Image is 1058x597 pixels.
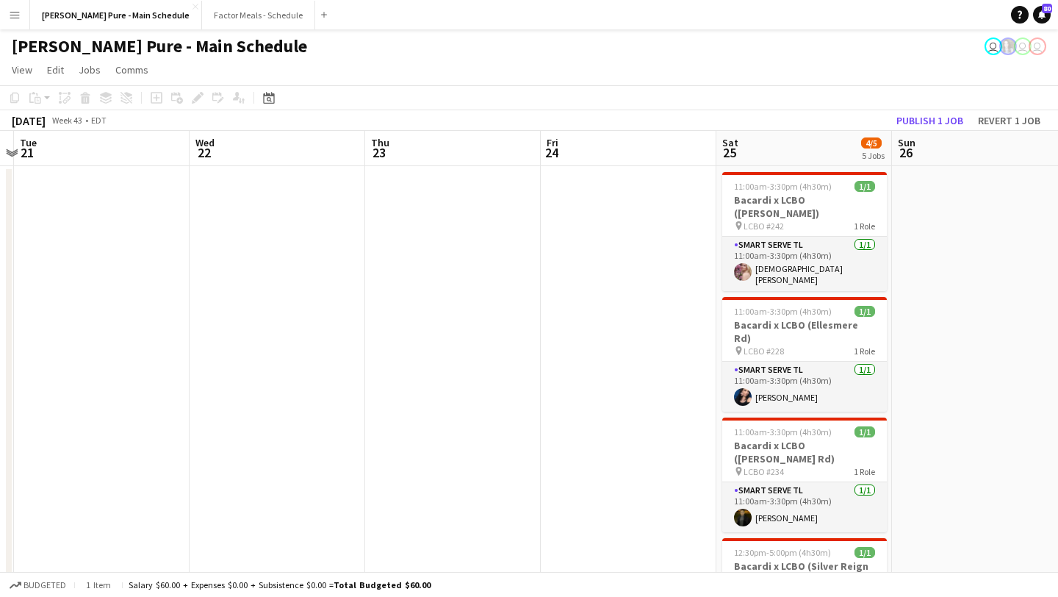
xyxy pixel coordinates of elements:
app-card-role: Smart Serve TL1/111:00am-3:30pm (4h30m)[DEMOGRAPHIC_DATA][PERSON_NAME] [722,237,887,291]
span: 1 Role [854,221,875,232]
span: 1/1 [854,426,875,437]
span: 4/5 [861,137,882,149]
span: 1 item [81,579,116,590]
span: 23 [369,144,389,161]
app-user-avatar: Tifany Scifo [1014,37,1032,55]
button: Factor Meals - Schedule [202,1,315,29]
app-user-avatar: Tifany Scifo [1029,37,1046,55]
span: 12:30pm-5:00pm (4h30m) [734,547,831,558]
a: Edit [41,60,70,79]
a: Comms [109,60,154,79]
a: Jobs [73,60,107,79]
span: Wed [195,136,215,149]
span: 1/1 [854,181,875,192]
app-card-role: Smart Serve TL1/111:00am-3:30pm (4h30m)[PERSON_NAME] [722,362,887,412]
a: 80 [1033,6,1051,24]
span: LCBO #228 [744,346,784,357]
span: 26 [896,144,915,161]
span: 1/1 [854,306,875,317]
button: Revert 1 job [972,111,1046,130]
app-job-card: 11:00am-3:30pm (4h30m)1/1Bacardi x LCBO (Ellesmere Rd) LCBO #2281 RoleSmart Serve TL1/111:00am-3:... [722,297,887,412]
h3: Bacardi x LCBO ([PERSON_NAME]) [722,193,887,220]
div: Salary $60.00 + Expenses $0.00 + Subsistence $0.00 = [129,579,431,590]
span: Edit [47,63,64,76]
a: View [6,60,38,79]
span: Sun [898,136,915,149]
button: Budgeted [7,577,68,593]
span: LCBO #242 [744,221,784,232]
h3: Bacardi x LCBO (Ellesmere Rd) [722,318,887,345]
span: 24 [544,144,558,161]
span: Total Budgeted $60.00 [334,579,431,590]
h1: [PERSON_NAME] Pure - Main Schedule [12,35,307,57]
div: 5 Jobs [862,150,885,161]
span: Comms [115,63,148,76]
app-user-avatar: Ashleigh Rains [999,37,1017,55]
span: 11:00am-3:30pm (4h30m) [734,426,832,437]
app-job-card: 11:00am-3:30pm (4h30m)1/1Bacardi x LCBO ([PERSON_NAME]) LCBO #2421 RoleSmart Serve TL1/111:00am-3... [722,172,887,291]
span: 1 Role [854,346,875,357]
div: EDT [91,115,107,126]
span: 25 [720,144,738,161]
app-user-avatar: Leticia Fayzano [985,37,1002,55]
span: Budgeted [24,580,66,590]
span: 21 [18,144,37,161]
span: 1 Role [854,466,875,477]
span: LCBO #234 [744,466,784,477]
app-job-card: 11:00am-3:30pm (4h30m)1/1Bacardi x LCBO ([PERSON_NAME] Rd) LCBO #2341 RoleSmart Serve TL1/111:00a... [722,418,887,532]
div: [DATE] [12,113,46,128]
button: Publish 1 job [890,111,969,130]
span: Thu [371,136,389,149]
app-card-role: Smart Serve TL1/111:00am-3:30pm (4h30m)[PERSON_NAME] [722,482,887,532]
span: Tue [20,136,37,149]
span: Jobs [79,63,101,76]
span: 1/1 [854,547,875,558]
span: 80 [1042,4,1052,13]
span: Fri [547,136,558,149]
button: [PERSON_NAME] Pure - Main Schedule [30,1,202,29]
h3: Bacardi x LCBO (Silver Reign Dr) [722,560,887,586]
span: 11:00am-3:30pm (4h30m) [734,306,832,317]
span: 22 [193,144,215,161]
h3: Bacardi x LCBO ([PERSON_NAME] Rd) [722,439,887,465]
span: Sat [722,136,738,149]
span: Week 43 [48,115,85,126]
span: View [12,63,32,76]
span: 11:00am-3:30pm (4h30m) [734,181,832,192]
